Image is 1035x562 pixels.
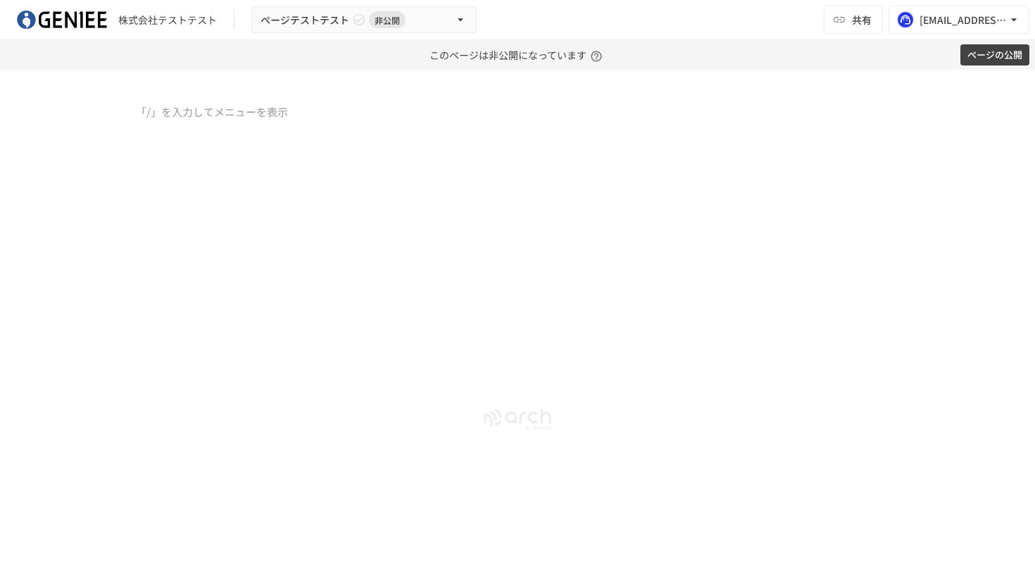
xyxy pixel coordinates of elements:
span: ページテストテスト [261,11,349,29]
button: ページテストテスト非公開 [251,6,477,34]
img: mDIuM0aA4TOBKl0oB3pspz7XUBGXdoniCzRRINgIxkl [17,8,107,31]
button: 共有 [824,6,883,34]
p: このページは非公開になっています [429,40,606,70]
div: [EMAIL_ADDRESS][US_STATE][DOMAIN_NAME] [920,11,1007,29]
span: 共有 [852,12,872,27]
button: [EMAIL_ADDRESS][US_STATE][DOMAIN_NAME] [889,6,1029,34]
div: 株式会社テストテスト [118,13,217,27]
span: 非公開 [369,13,406,27]
button: ページの公開 [960,44,1029,66]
